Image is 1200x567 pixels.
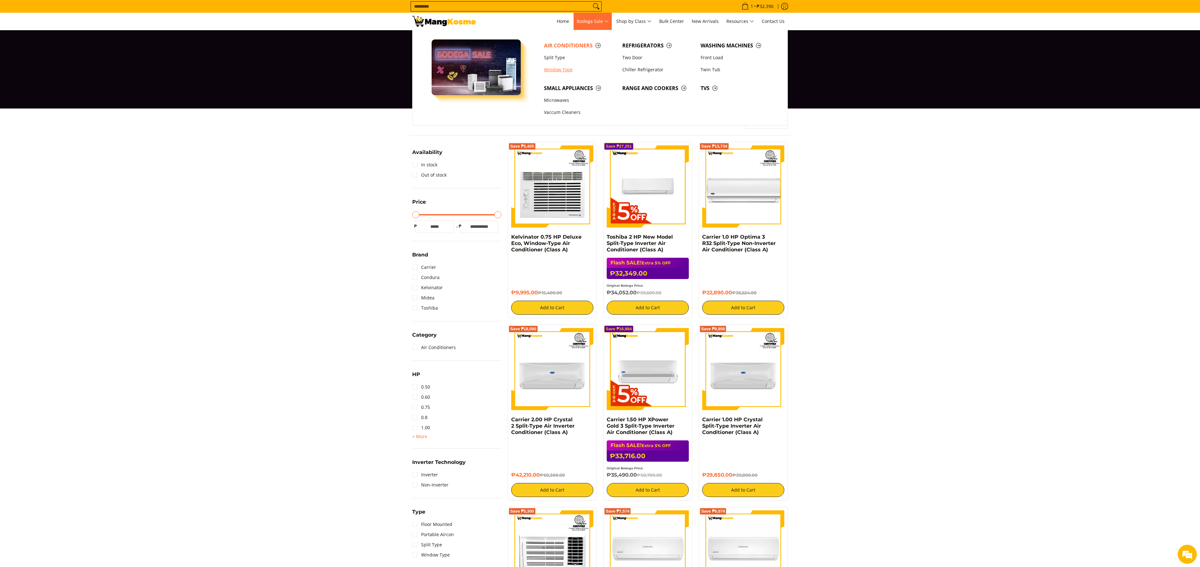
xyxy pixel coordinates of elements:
[511,145,593,227] img: Kelvinator 0.75 HP Deluxe Eco, Window-Type Air Conditioner (Class A)
[412,16,476,27] img: Bodega Sale Aircon l Mang Kosme: Home Appliances Warehouse Sale
[701,509,725,513] span: Save ₱6,074
[574,13,612,30] a: Bodega Sale
[606,327,632,331] span: Save ₱16,984
[606,144,632,148] span: Save ₱27,251
[412,272,440,283] a: Condura
[412,470,438,480] a: Inverter
[412,480,448,490] a: Non-Inverter
[412,199,426,209] summary: Open
[412,372,420,382] summary: Open
[607,290,689,296] h6: ₱34,052.00
[37,80,88,144] span: We're online!
[701,84,773,92] span: TVs
[607,268,689,279] h6: ₱32,349.00
[541,39,619,52] a: Air Conditioners
[659,18,684,24] span: Bulk Center
[412,392,430,402] a: 0.60
[557,18,569,24] span: Home
[656,13,687,30] a: Bulk Center
[701,144,727,148] span: Save ₱13,734
[412,303,438,313] a: Toshiba
[412,460,466,465] span: Inverter Technology
[412,150,442,155] span: Availability
[511,472,593,478] h6: ₱42,210.00
[613,13,655,30] a: Shop by Class
[541,82,619,94] a: Small Appliances
[606,509,630,513] span: Save ₱7,574
[692,18,719,24] span: New Arrivals
[412,262,436,272] a: Carrier
[412,160,437,170] a: In stock
[726,17,754,25] span: Resources
[637,290,661,295] del: ₱59,600.00
[697,52,776,64] a: Front Load
[412,529,454,540] a: Portable Aircon
[616,17,652,25] span: Shop by Class
[701,327,725,331] span: Save ₱9,950
[412,402,430,412] a: 0.75
[607,466,643,470] small: Original Bodega Price:
[607,416,674,435] a: Carrier 1.50 HP XPower Gold 3 Split-Type Inverter Air Conditioner (Class A)
[577,17,609,25] span: Bodega Sale
[412,252,428,257] span: Brand
[3,174,121,196] textarea: Type your message and hit 'Enter'
[412,509,425,519] summary: Open
[697,82,776,94] a: TVs
[412,460,466,470] summary: Open
[412,223,419,229] span: ₱
[607,328,689,410] img: Carrier 1.50 HP XPower Gold 3 Split-Type Inverter Air Conditioner (Class A)
[412,423,430,433] a: 1.00
[510,327,536,331] span: Save ₱18,090
[511,416,575,435] a: Carrier 2.00 HP Crystal 2 Split-Type Air Inverter Conditioner (Class A)
[540,472,565,478] del: ₱60,300.00
[756,4,774,9] span: ₱32,390
[412,434,427,439] span: + More
[554,13,572,30] a: Home
[412,332,437,338] span: Category
[619,52,697,64] a: Two Door
[412,372,420,377] span: HP
[412,509,425,514] span: Type
[607,234,673,253] a: Toshiba 2 HP New Model Split-Type Inverter Air Conditioner (Class A)
[412,170,447,180] a: Out of stock
[541,64,619,76] a: Window Type
[732,472,758,478] del: ₱39,800.00
[591,2,601,11] button: Search
[412,150,442,160] summary: Open
[412,433,427,440] summary: Open
[607,451,689,462] h6: ₱33,716.00
[697,39,776,52] a: Washing Machines
[511,301,593,315] button: Add to Cart
[702,472,784,478] h6: ₱29,850.00
[412,293,434,303] a: Midea
[607,145,689,227] img: Toshiba 2 HP New Model Split-Type Inverter Air Conditioner (Class A)
[541,94,619,106] a: Microwaves
[750,4,754,9] span: 1
[412,332,437,342] summary: Open
[412,519,452,529] a: Floor Mounted
[619,64,697,76] a: Chiller Refrigerator
[702,328,784,410] img: Carrier 1.00 HP Crystal Split-Type Inverter Air Conditioner (Class A)
[701,42,773,50] span: Washing Machines
[759,13,788,30] a: Contact Us
[723,13,757,30] a: Resources
[412,199,426,205] span: Price
[607,284,643,287] small: Original Bodega Price:
[412,342,456,353] a: Air Conditioners
[544,42,616,50] span: Air Conditioners
[104,3,120,18] div: Minimize live chat window
[482,13,788,30] nav: Main Menu
[412,382,430,392] a: 0.50
[702,301,784,315] button: Add to Cart
[762,18,785,24] span: Contact Us
[732,290,757,295] del: ₱36,624.00
[619,39,697,52] a: Refrigerators
[637,472,662,478] del: ₱50,700.00
[511,328,593,410] img: Carrier 2.00 HP Crystal 2 Split-Type Air Inverter Conditioner (Class A)
[622,84,694,92] span: Range and Cookers
[702,483,784,497] button: Add to Cart
[432,39,521,95] img: Bodega Sale
[702,234,776,253] a: Carrier 1.0 HP Optima 3 R32 Split-Type Non-Inverter Air Conditioner (Class A)
[619,82,697,94] a: Range and Cookers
